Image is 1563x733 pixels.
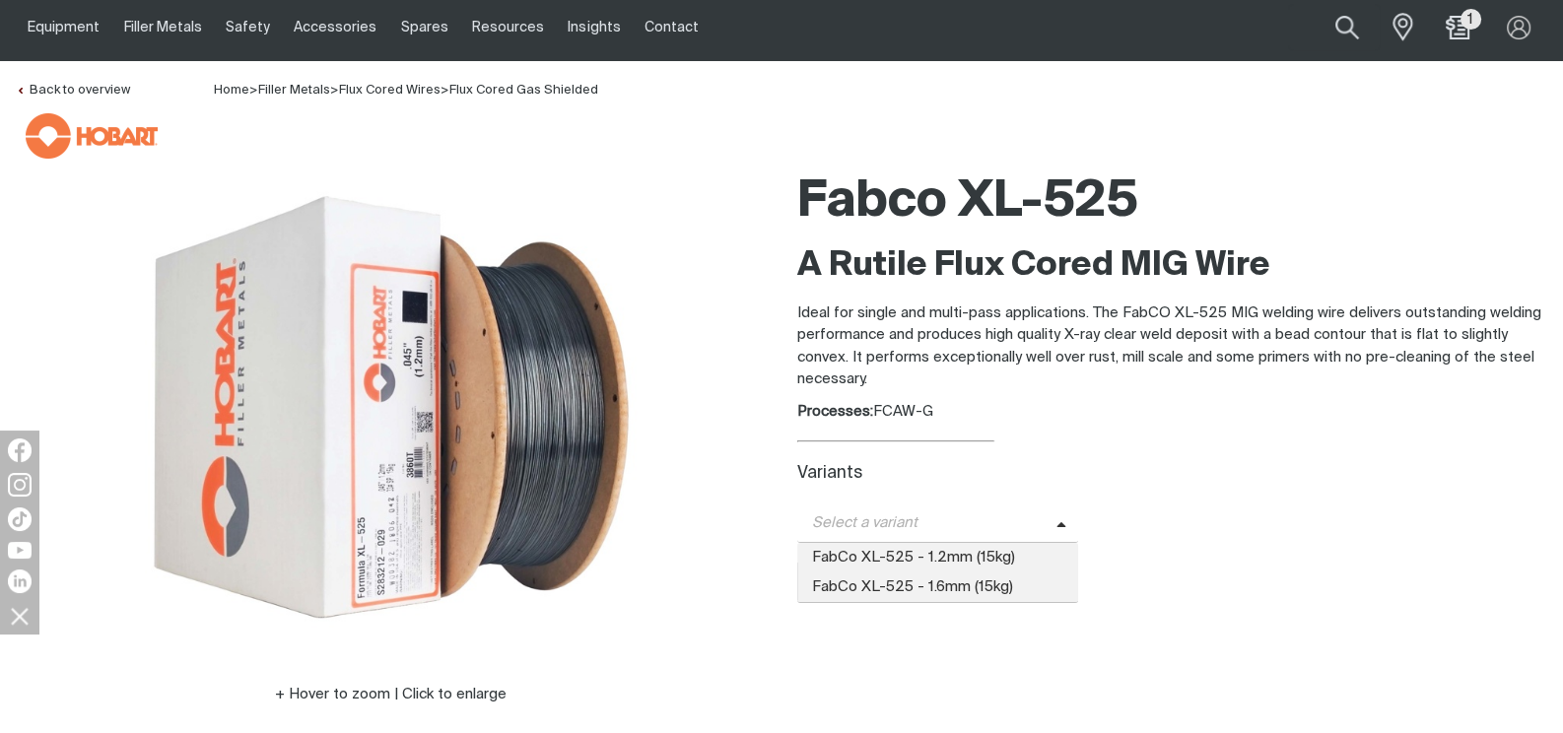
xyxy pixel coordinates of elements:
p: Ideal for single and multi-pass applications. The FabCO XL-525 MIG welding wire delivers outstand... [797,302,1547,391]
img: hide socials [3,599,36,633]
span: > [441,84,449,97]
img: TikTok [8,507,32,531]
img: Fabco XL-525 [145,161,638,653]
a: Back to overview [16,84,130,97]
h1: Fabco XL-525 [797,170,1547,234]
input: Product name or item number... [1288,4,1380,50]
span: > [330,84,339,97]
span: FabCo XL-525 - 1.6mm (15kg) [797,572,1078,602]
div: FCAW-G [797,401,1547,424]
strong: Processes: [797,404,873,419]
a: Flux Cored Wires [339,84,441,97]
label: Variants [797,465,862,482]
img: Instagram [8,473,32,497]
img: YouTube [8,542,32,559]
a: Flux Cored Gas Shielded [449,84,598,97]
span: FabCo XL-525 - 1.2mm (15kg) [797,543,1078,572]
a: Home [214,82,249,97]
img: LinkedIn [8,569,32,593]
button: Search products [1314,4,1381,50]
img: Hobart [26,113,158,159]
span: Home [214,84,249,97]
img: Facebook [8,438,32,462]
button: Hover to zoom | Click to enlarge [263,683,518,706]
h2: A Rutile Flux Cored MIG Wire [797,244,1547,288]
a: Filler Metals [258,84,330,97]
span: Select a variant [797,512,1056,535]
span: > [249,84,258,97]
